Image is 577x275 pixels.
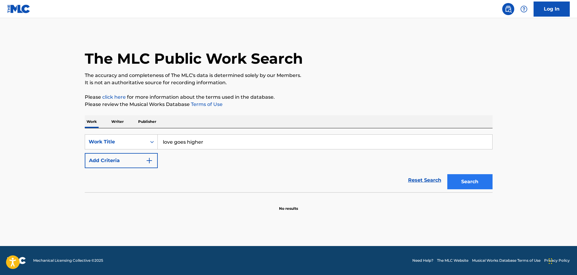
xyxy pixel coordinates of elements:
[85,101,493,108] p: Please review the Musical Works Database
[502,3,514,15] a: Public Search
[89,138,143,145] div: Work Title
[472,258,541,263] a: Musical Works Database Terms of Use
[85,50,303,68] h1: The MLC Public Work Search
[534,2,570,17] a: Log In
[85,94,493,101] p: Please for more information about the terms used in the database.
[549,252,552,270] div: Drag
[7,257,26,264] img: logo
[85,134,493,192] form: Search Form
[146,157,153,164] img: 9d2ae6d4665cec9f34b9.svg
[85,79,493,86] p: It is not an authoritative source for recording information.
[437,258,468,263] a: The MLC Website
[109,115,125,128] p: Writer
[505,5,512,13] img: search
[102,94,126,100] a: click here
[190,101,223,107] a: Terms of Use
[279,199,298,211] p: No results
[544,258,570,263] a: Privacy Policy
[520,5,528,13] img: help
[405,174,444,187] a: Reset Search
[547,246,577,275] iframe: Chat Widget
[136,115,158,128] p: Publisher
[85,72,493,79] p: The accuracy and completeness of The MLC's data is determined solely by our Members.
[85,115,99,128] p: Work
[518,3,530,15] div: Help
[412,258,433,263] a: Need Help?
[447,174,493,189] button: Search
[33,258,103,263] span: Mechanical Licensing Collective © 2025
[7,5,30,13] img: MLC Logo
[85,153,158,168] button: Add Criteria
